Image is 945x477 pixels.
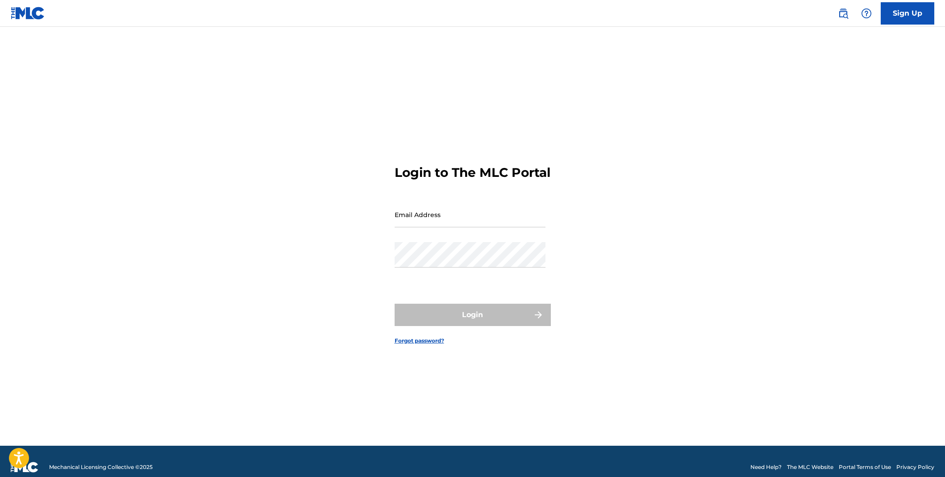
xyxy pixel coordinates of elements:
img: MLC Logo [11,7,45,20]
img: help [861,8,872,19]
a: The MLC Website [787,463,833,471]
iframe: Chat Widget [900,434,945,477]
img: logo [11,462,38,473]
a: Sign Up [881,2,934,25]
h3: Login to The MLC Portal [395,165,550,180]
a: Privacy Policy [896,463,934,471]
a: Portal Terms of Use [839,463,891,471]
img: search [838,8,849,19]
a: Need Help? [750,463,782,471]
a: Forgot password? [395,337,444,345]
a: Public Search [834,4,852,22]
div: Help [858,4,875,22]
span: Mechanical Licensing Collective © 2025 [49,463,153,471]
